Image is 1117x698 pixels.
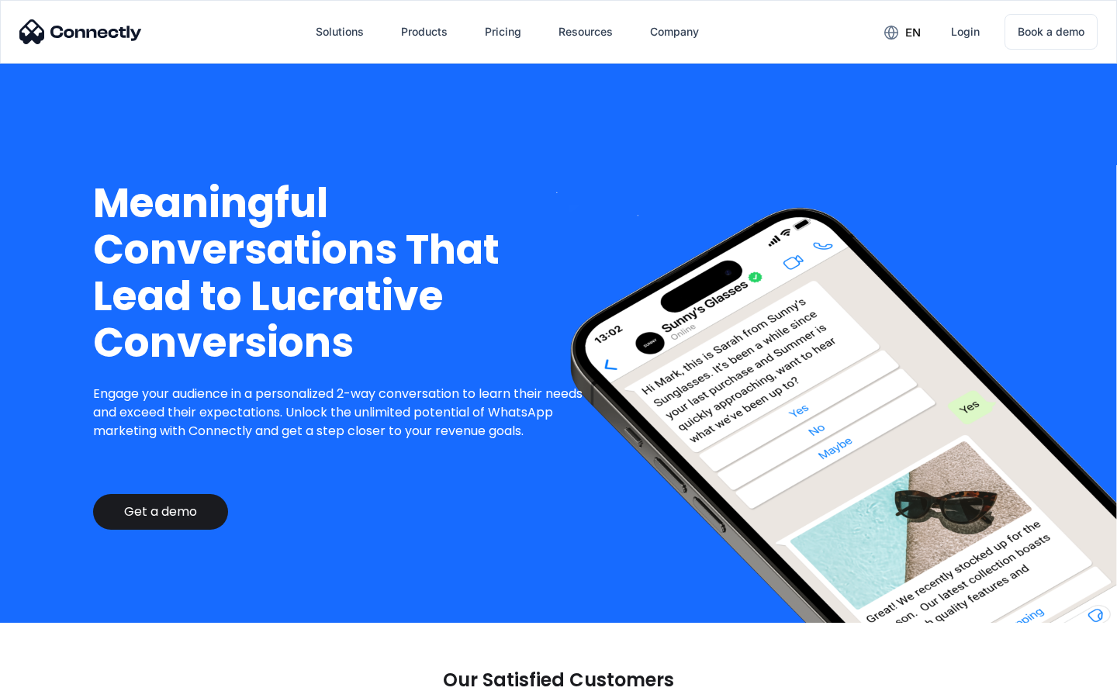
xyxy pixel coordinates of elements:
div: Resources [558,21,613,43]
div: Solutions [316,21,364,43]
div: en [905,22,921,43]
img: Connectly Logo [19,19,142,44]
div: Get a demo [124,504,197,520]
ul: Language list [31,671,93,693]
h1: Meaningful Conversations That Lead to Lucrative Conversions [93,180,595,366]
div: Pricing [485,21,521,43]
p: Our Satisfied Customers [443,669,674,691]
aside: Language selected: English [16,671,93,693]
a: Login [939,13,992,50]
a: Pricing [472,13,534,50]
a: Get a demo [93,494,228,530]
p: Engage your audience in a personalized 2-way conversation to learn their needs and exceed their e... [93,385,595,441]
a: Book a demo [1005,14,1098,50]
div: Company [650,21,699,43]
div: Login [951,21,980,43]
div: Products [401,21,448,43]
